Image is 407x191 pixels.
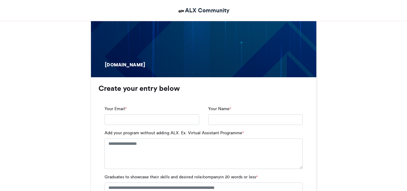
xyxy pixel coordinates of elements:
[177,6,230,15] a: ALX Community
[99,85,309,92] h3: Create your entry below
[104,62,151,68] div: [DOMAIN_NAME]
[105,106,127,112] label: Your Email
[177,7,185,15] img: ALX Community
[208,106,231,112] label: Your Name
[105,130,244,136] label: Add your program without adding ALX. Ex. Virtual Assistant Programme
[105,174,258,180] label: Graduates to showcase their skills and desired role/companyin 20 words or less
